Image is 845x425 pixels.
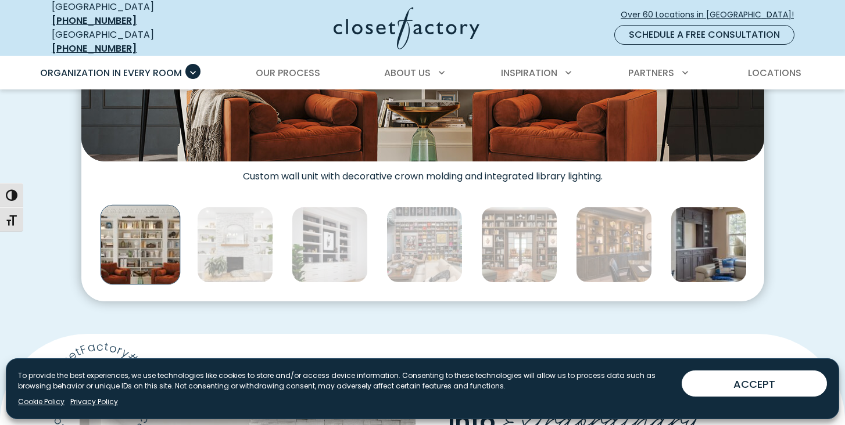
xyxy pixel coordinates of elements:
[32,57,813,89] nav: Primary Menu
[256,66,320,80] span: Our Process
[18,370,672,391] p: To provide the best experiences, we use technologies like cookies to store and/or access device i...
[614,25,794,45] a: Schedule a Free Consultation
[81,161,764,182] figcaption: Custom wall unit with decorative crown molding and integrated library lighting.
[386,207,463,283] img: Modern wall-to-wall shelving with grid layout and integrated art display
[40,66,182,80] span: Organization in Every Room
[334,7,479,49] img: Closet Factory Logo
[620,5,804,25] a: Over 60 Locations in [GEOGRAPHIC_DATA]!
[197,207,273,283] img: Symmetrical white wall unit with floating shelves and cabinetry flanking a stacked stone fireplace
[621,9,803,21] span: Over 60 Locations in [GEOGRAPHIC_DATA]!
[576,207,652,283] img: Custom wood wall unit with built-in lighting, open display shelving, and lower closed cabinetry
[628,66,674,80] span: Partners
[52,28,220,56] div: [GEOGRAPHIC_DATA]
[671,207,747,283] img: Dark wood built-in cabinetry with upper and lower storage
[52,14,137,27] a: [PHONE_NUMBER]
[748,66,801,80] span: Locations
[481,207,557,283] img: Grand library wall with built-in bookshelves and rolling ladder
[501,66,557,80] span: Inspiration
[292,207,368,283] img: Contemporary built-in with white shelving and black backing and marble countertop
[384,66,431,80] span: About Us
[100,205,180,285] img: Elegant white built-in wall unit with crown molding, library lighting
[682,370,827,397] button: ACCEPT
[52,42,137,55] a: [PHONE_NUMBER]
[70,397,118,407] a: Privacy Policy
[18,397,65,407] a: Cookie Policy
